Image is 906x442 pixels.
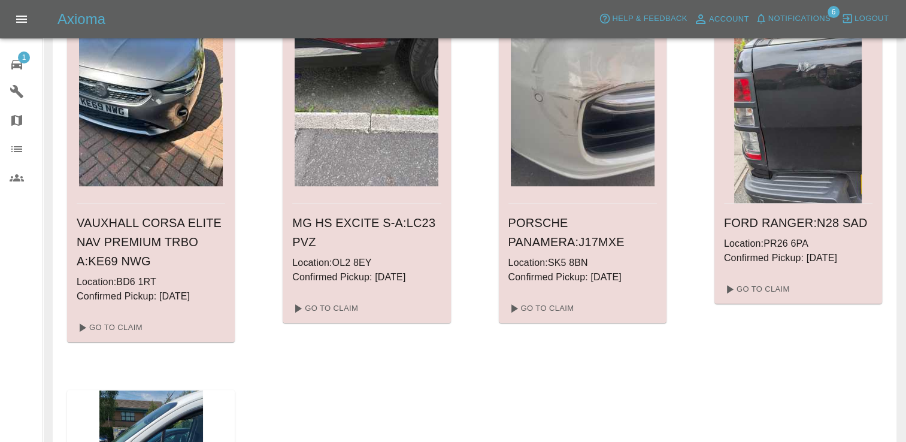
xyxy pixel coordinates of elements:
[18,52,30,63] span: 1
[292,256,441,270] p: Location: OL2 8EY
[690,10,752,29] a: Account
[855,12,889,26] span: Logout
[292,270,441,284] p: Confirmed Pickup: [DATE]
[287,299,361,318] a: Go To Claim
[709,13,749,26] span: Account
[77,213,225,271] h6: VAUXHALL CORSA ELITE NAV PREMIUM TRBO A : KE69 NWG
[596,10,690,28] button: Help & Feedback
[504,299,577,318] a: Go To Claim
[752,10,834,28] button: Notifications
[724,213,872,232] h6: FORD RANGER : N28 SAD
[508,213,657,252] h6: PORSCHE PANAMERA : J17MXE
[508,270,657,284] p: Confirmed Pickup: [DATE]
[57,10,105,29] h5: Axioma
[508,256,657,270] p: Location: SK5 8BN
[77,275,225,289] p: Location: BD6 1RT
[7,5,36,34] button: Open drawer
[612,12,687,26] span: Help & Feedback
[719,280,793,299] a: Go To Claim
[828,6,840,18] span: 6
[292,213,441,252] h6: MG HS EXCITE S-A : LC23 PVZ
[72,318,146,337] a: Go To Claim
[724,237,872,251] p: Location: PR26 6PA
[77,289,225,304] p: Confirmed Pickup: [DATE]
[838,10,892,28] button: Logout
[768,12,831,26] span: Notifications
[724,251,872,265] p: Confirmed Pickup: [DATE]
